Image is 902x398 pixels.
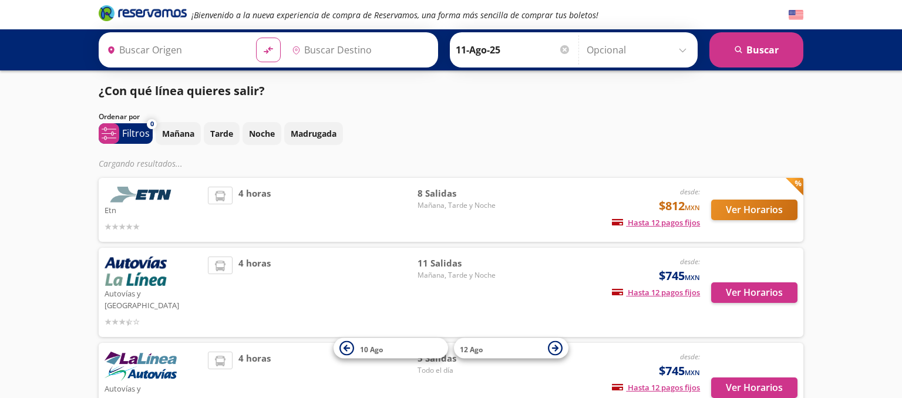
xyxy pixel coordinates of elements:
[99,82,265,100] p: ¿Con qué línea quieres salir?
[659,362,700,380] span: $745
[204,122,240,145] button: Tarde
[105,187,181,203] img: Etn
[612,382,700,393] span: Hasta 12 pagos fijos
[99,4,187,25] a: Brand Logo
[685,273,700,282] small: MXN
[249,127,275,140] p: Noche
[99,112,140,122] p: Ordenar por
[418,365,500,376] span: Todo el día
[685,203,700,212] small: MXN
[99,158,183,169] em: Cargando resultados ...
[711,282,797,303] button: Ver Horarios
[612,217,700,228] span: Hasta 12 pagos fijos
[210,127,233,140] p: Tarde
[191,9,598,21] em: ¡Bienvenido a la nueva experiencia de compra de Reservamos, una forma más sencilla de comprar tus...
[105,257,167,286] img: Autovías y La Línea
[102,35,247,65] input: Buscar Origen
[99,4,187,22] i: Brand Logo
[789,8,803,22] button: English
[360,344,383,354] span: 10 Ago
[238,187,271,233] span: 4 horas
[709,32,803,68] button: Buscar
[685,368,700,377] small: MXN
[711,200,797,220] button: Ver Horarios
[418,270,500,281] span: Mañana, Tarde y Noche
[162,127,194,140] p: Mañana
[456,35,571,65] input: Elegir Fecha
[291,127,336,140] p: Madrugada
[418,257,500,270] span: 11 Salidas
[612,287,700,298] span: Hasta 12 pagos fijos
[460,344,483,354] span: 12 Ago
[680,352,700,362] em: desde:
[150,119,154,129] span: 0
[122,126,150,140] p: Filtros
[659,267,700,285] span: $745
[105,203,202,217] p: Etn
[454,338,568,359] button: 12 Ago
[680,257,700,267] em: desde:
[156,122,201,145] button: Mañana
[659,197,700,215] span: $812
[334,338,448,359] button: 10 Ago
[587,35,692,65] input: Opcional
[105,286,202,311] p: Autovías y [GEOGRAPHIC_DATA]
[418,187,500,200] span: 8 Salidas
[680,187,700,197] em: desde:
[418,200,500,211] span: Mañana, Tarde y Noche
[105,352,177,381] img: Autovías y La Línea
[284,122,343,145] button: Madrugada
[711,377,797,398] button: Ver Horarios
[99,123,153,144] button: 0Filtros
[287,35,432,65] input: Buscar Destino
[238,257,271,328] span: 4 horas
[243,122,281,145] button: Noche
